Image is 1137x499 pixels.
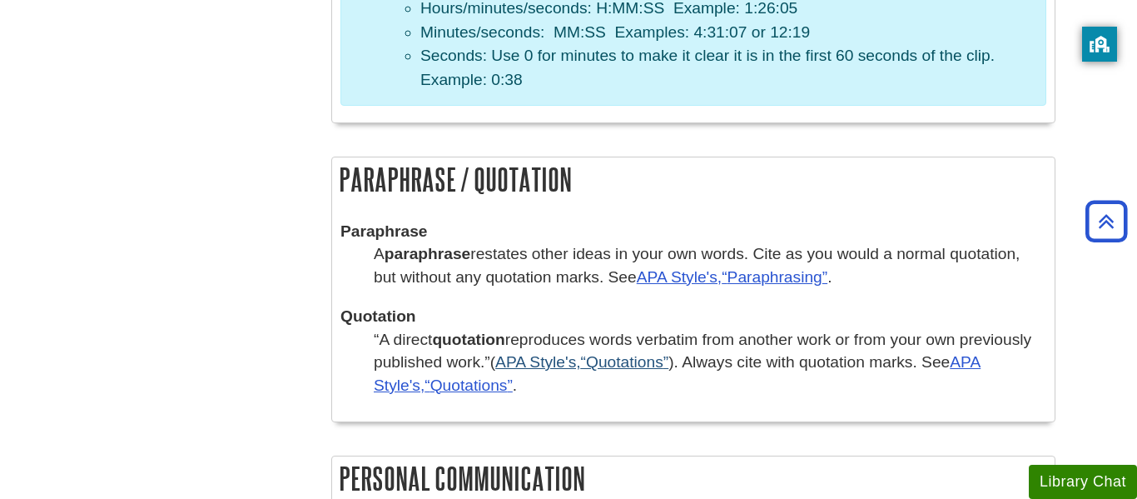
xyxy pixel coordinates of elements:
a: APA Style's,Quotations [495,353,668,371]
dt: Quotation [340,305,1046,327]
strong: quotation [432,331,504,348]
strong: paraphrase [385,245,470,262]
li: Minutes/seconds: MM:SS Examples: 4:31:07 or 12:19 [420,21,1033,45]
q: A direct reproduces words verbatim from another work or from your own previously published work. [374,331,1031,371]
li: Seconds: Use 0 for minutes to make it clear it is in the first 60 seconds of the clip. Example: 0:38 [420,44,1033,92]
a: APA Style's,Quotations [374,353,981,393]
q: Paraphrasing [722,268,827,286]
button: Library Chat [1029,465,1137,499]
dd: ( ). Always cite with quotation marks. See . [374,328,1046,397]
q: Quotations [425,377,513,394]
dd: A restates other ideas in your own words. Cite as you would a normal quotation, but without any q... [374,242,1046,288]
dt: Paraphrase [340,220,1046,242]
q: Quotations [581,353,669,371]
button: privacy banner [1082,27,1117,62]
h2: Paraphrase / Quotation [332,157,1055,202]
a: Back to Top [1080,210,1133,232]
a: APA Style's,Paraphrasing [637,268,827,286]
